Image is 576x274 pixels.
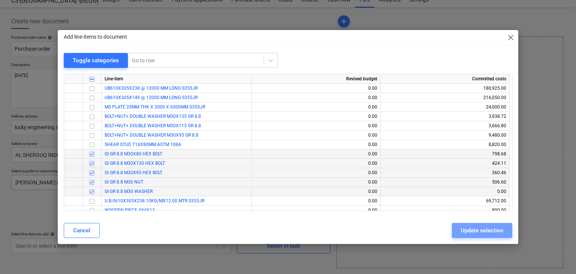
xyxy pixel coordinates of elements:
div: 0.00 [255,121,377,131]
a: GI GR 8.8 M30X80 HEX BOLT [105,151,162,157]
div: 798.68 [384,149,506,159]
a: GI GR 8.8 M30 NUT [105,179,143,185]
div: 0.00 [255,206,377,215]
div: 3,938.72 [384,112,506,121]
div: 180,925.00 [384,84,506,93]
div: Line-item [102,74,252,84]
div: 0.00 [255,84,377,93]
div: 0.00 [255,149,377,159]
div: Cancel [73,226,90,235]
a: UB610X305X238 @ 12000 MM LONG S355JR [105,86,198,91]
div: 0.00 [255,168,377,178]
div: 0.00 [255,159,377,168]
a: GI GR 8.8 M30X120 HEX BOLT [105,161,165,166]
div: 0.00 [384,187,506,196]
div: Update selection [461,226,503,235]
div: 24,000.00 [384,102,506,112]
button: Update selection [452,223,512,238]
a: UB610X305X149 @ 12000 MM LONG S355JR [105,95,198,100]
a: MS PLATE 20MM THK X 2000 X 6000MM S355JR [105,104,205,110]
div: 0.00 [255,131,377,140]
a: GI GR 8.8 M30X95 HEX BOLT [105,170,162,175]
div: 3,666.80 [384,121,506,131]
div: 506.60 [384,178,506,187]
div: 216,050.00 [384,93,506,102]
a: BOLT+NUT+ DOUBLE WASHER M30X115 GR 8.8 [105,123,201,128]
div: 8,820.00 [384,140,506,149]
div: 0.00 [255,112,377,121]
div: 0.00 [255,196,377,206]
div: 360.46 [384,168,506,178]
div: Committed costs [381,74,510,84]
div: 0.00 [255,187,377,196]
div: Toggle categories [73,56,119,65]
a: GI GR 8.8 M30 WASHER [105,189,153,194]
a: SHEAR STUD T16X80MM ASTM 108A [105,142,181,147]
div: 69,712.00 [384,196,506,206]
div: 424.11 [384,159,506,168]
button: Toggle categories [64,53,128,68]
div: 0.00 [255,178,377,187]
p: Add line-items to document [64,33,127,41]
div: 0.00 [255,140,377,149]
a: WOODEN PIECE 4X4X13 [105,208,155,213]
span: close [506,33,515,42]
a: U.B.0610X305X238.10KG/MX12.00 MTR S355JR [105,198,204,203]
div: Revised budget [252,74,381,84]
a: BOLT+NUT+ DOUBLE WASHER M30X135 GR 8.8 [105,114,201,119]
div: 9,480.00 [384,131,506,140]
button: Cancel [64,223,100,238]
a: BOLT+NUT+ DOUBLE WASHER M30X95 GR 8.8 [105,132,198,138]
iframe: Chat Widget [538,238,576,274]
div: 800.00 [384,206,506,215]
div: 0.00 [255,93,377,102]
div: 0.00 [255,102,377,112]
